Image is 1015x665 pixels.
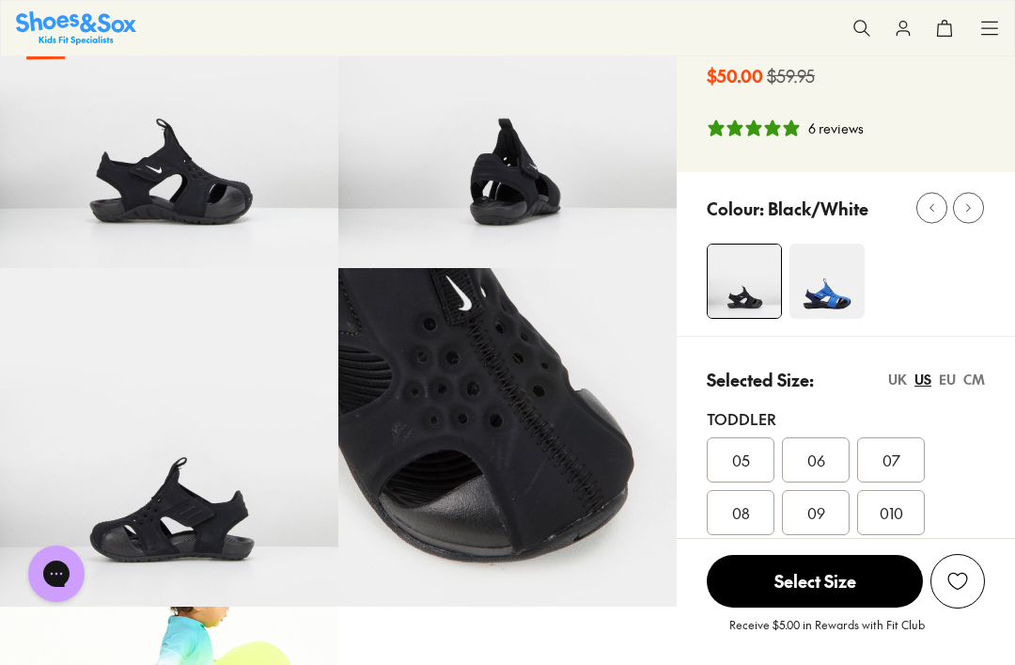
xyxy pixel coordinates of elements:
iframe: Gorgias live chat messenger [19,539,94,609]
p: Sale [26,35,65,60]
span: 05 [732,449,750,471]
div: UK [888,370,907,389]
button: 5 stars, 6 ratings [707,119,864,138]
span: 09 [807,501,825,524]
span: Select Size [707,555,923,608]
div: 6 reviews [808,119,864,138]
img: SNS_Logo_Responsive.svg [16,11,136,44]
button: Select Size [707,554,923,609]
p: Receive $5.00 in Rewards with Fit Club [729,616,925,650]
div: EU [939,370,956,389]
img: 5_1 [708,245,781,318]
s: $59.95 [767,63,815,88]
div: US [914,370,931,389]
div: Toddler [707,407,985,430]
p: Selected Size: [707,367,814,392]
span: 06 [807,449,825,471]
img: 4-453073_1 [789,244,865,319]
span: 07 [882,449,900,471]
div: CM [963,370,985,389]
b: $50.00 [707,63,763,88]
button: Add to Wishlist [930,554,985,609]
p: Black/White [768,196,868,221]
span: 010 [880,501,903,524]
span: 08 [732,501,750,524]
a: Shoes & Sox [16,11,136,44]
p: Colour: [707,196,764,221]
img: 8_1 [338,268,677,607]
